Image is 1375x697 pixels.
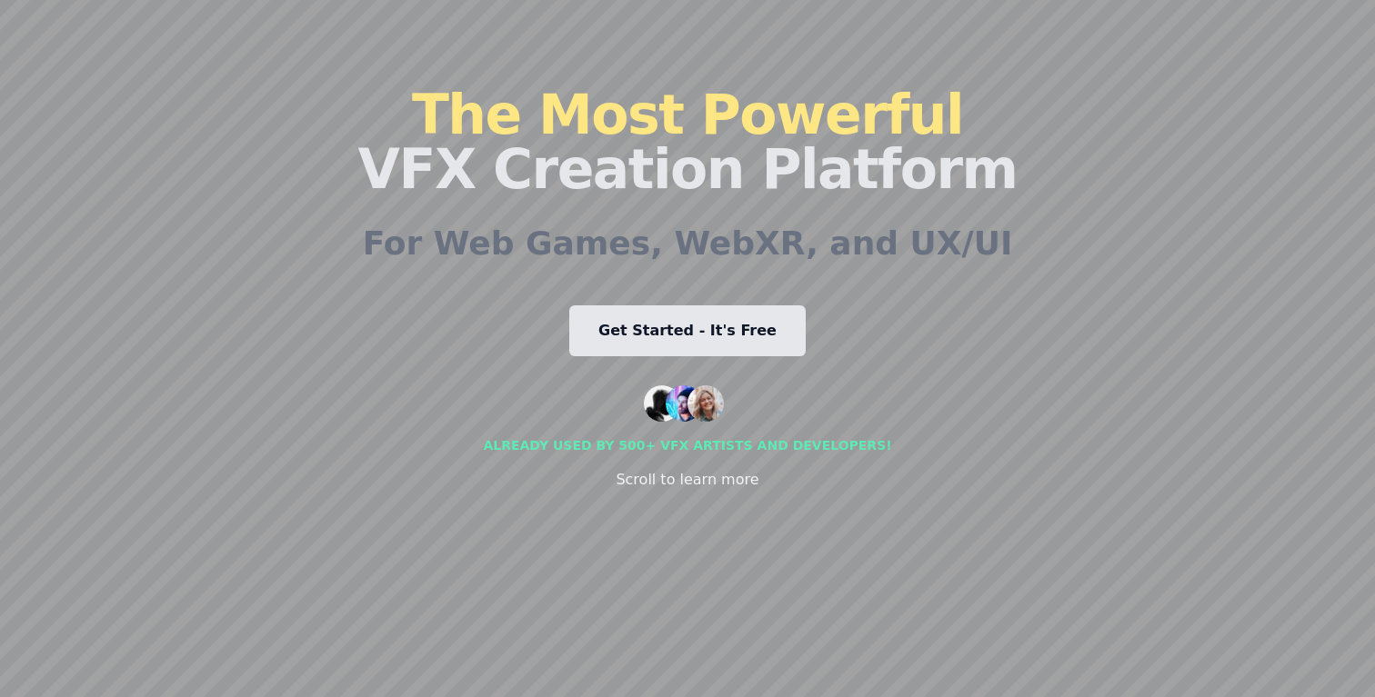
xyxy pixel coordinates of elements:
h1: VFX Creation Platform [357,87,1017,196]
img: customer 2 [666,385,702,422]
div: Scroll to learn more [616,469,758,491]
img: customer 1 [644,385,680,422]
img: customer 3 [687,385,724,422]
h2: For Web Games, WebXR, and UX/UI [363,225,1013,262]
span: The Most Powerful [412,83,963,146]
a: Get Started - It's Free [569,305,806,356]
div: Already used by 500+ vfx artists and developers! [483,436,891,454]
